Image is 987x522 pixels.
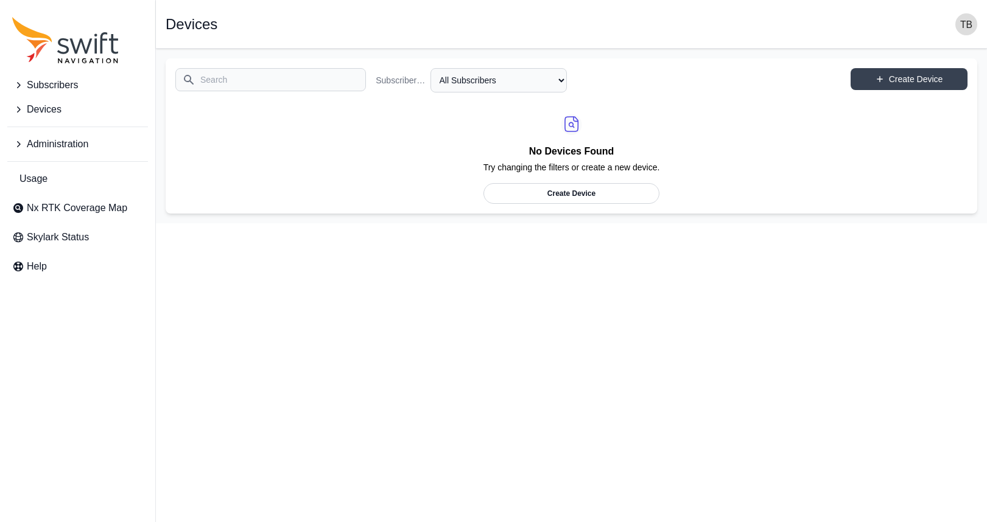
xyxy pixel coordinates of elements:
span: Nx RTK Coverage Map [27,201,127,215]
span: Help [27,259,47,274]
button: Devices [7,97,148,122]
span: Subscribers [27,78,78,92]
span: Skylark Status [27,230,89,245]
span: Administration [27,137,88,151]
span: Usage [19,172,47,186]
button: Subscribers [7,73,148,97]
img: user photo [955,13,977,35]
select: Subscriber [430,68,567,92]
a: Skylark Status [7,225,148,249]
a: Nx RTK Coverage Map [7,196,148,220]
h1: Devices [166,17,217,32]
a: Create Device [851,68,968,90]
p: Try changing the filters or create a new device. [483,162,660,183]
input: Search [175,68,366,91]
span: Devices [27,102,61,117]
a: Usage [7,167,148,191]
label: Subscriber Name [376,74,425,86]
h2: No Devices Found [483,144,660,162]
button: Administration [7,132,148,156]
a: Help [7,254,148,279]
a: Create Device [483,183,660,204]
